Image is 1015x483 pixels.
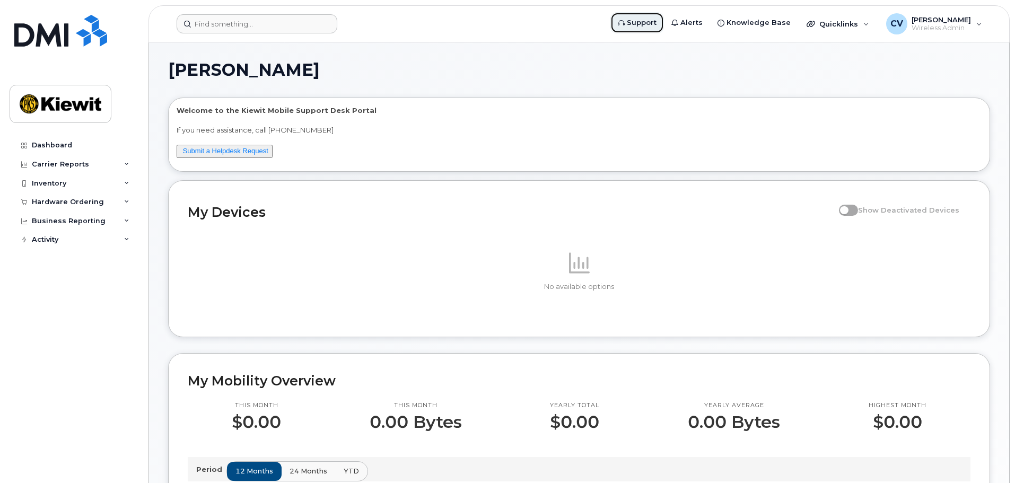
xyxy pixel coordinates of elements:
[168,62,320,78] span: [PERSON_NAME]
[196,464,226,475] p: Period
[177,125,982,135] p: If you need assistance, call [PHONE_NUMBER]
[688,401,780,410] p: Yearly average
[290,466,327,476] span: 24 months
[858,206,959,214] span: Show Deactivated Devices
[370,412,462,432] p: 0.00 Bytes
[839,200,847,208] input: Show Deactivated Devices
[177,106,982,116] p: Welcome to the Kiewit Mobile Support Desk Portal
[183,147,268,155] a: Submit a Helpdesk Request
[550,401,599,410] p: Yearly total
[869,401,926,410] p: Highest month
[370,401,462,410] p: This month
[969,437,1007,475] iframe: Messenger Launcher
[344,466,359,476] span: YTD
[550,412,599,432] p: $0.00
[188,282,970,292] p: No available options
[177,145,273,158] button: Submit a Helpdesk Request
[688,412,780,432] p: 0.00 Bytes
[232,401,281,410] p: This month
[188,373,970,389] h2: My Mobility Overview
[232,412,281,432] p: $0.00
[188,204,834,220] h2: My Devices
[869,412,926,432] p: $0.00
